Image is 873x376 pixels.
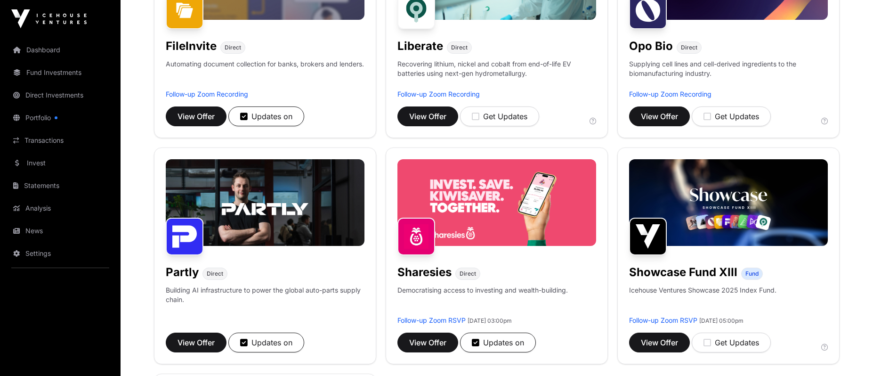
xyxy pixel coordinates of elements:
[228,106,304,126] button: Updates on
[629,265,737,280] h1: Showcase Fund XIII
[397,39,443,54] h1: Liberate
[397,159,596,246] img: Sharesies-Banner.jpg
[745,270,759,278] span: Fund
[166,106,226,126] button: View Offer
[451,44,468,51] span: Direct
[397,59,596,90] p: Recovering lithium, nickel and cobalt from end-of-life EV batteries using next-gen hydrometallurgy.
[166,265,199,280] h1: Partly
[397,106,458,126] button: View Offer
[826,331,873,376] iframe: Chat Widget
[8,62,113,83] a: Fund Investments
[629,286,776,295] p: Icehouse Ventures Showcase 2025 Index Fund.
[8,198,113,219] a: Analysis
[397,90,480,98] a: Follow-up Zoom Recording
[8,153,113,173] a: Invest
[703,111,759,122] div: Get Updates
[207,270,223,278] span: Direct
[8,40,113,60] a: Dashboard
[178,111,215,122] span: View Offer
[409,337,446,348] span: View Offer
[166,90,248,98] a: Follow-up Zoom Recording
[166,59,364,90] p: Automating document collection for banks, brokers and lenders.
[460,333,536,352] button: Updates on
[629,106,690,126] button: View Offer
[397,218,435,255] img: Sharesies
[397,316,466,324] a: Follow-up Zoom RSVP
[472,337,524,348] div: Updates on
[225,44,241,51] span: Direct
[8,85,113,106] a: Direct Investments
[460,106,539,126] button: Get Updates
[629,159,828,246] img: Showcase-Fund-Banner-1.jpg
[166,218,203,255] img: Partly
[641,337,678,348] span: View Offer
[178,337,215,348] span: View Offer
[8,175,113,196] a: Statements
[703,337,759,348] div: Get Updates
[629,90,711,98] a: Follow-up Zoom Recording
[629,59,828,78] p: Supplying cell lines and cell-derived ingredients to the biomanufacturing industry.
[629,333,690,352] button: View Offer
[8,130,113,151] a: Transactions
[397,265,452,280] h1: Sharesies
[629,218,667,255] img: Showcase Fund XIII
[8,243,113,264] a: Settings
[240,111,292,122] div: Updates on
[166,286,364,316] p: Building AI infrastructure to power the global auto-parts supply chain.
[699,317,744,324] span: [DATE] 05:00pm
[166,159,364,246] img: Partly-Banner.jpg
[166,39,217,54] h1: FileInvite
[472,111,527,122] div: Get Updates
[629,316,697,324] a: Follow-up Zoom RSVP
[460,270,476,278] span: Direct
[468,317,512,324] span: [DATE] 03:00pm
[692,106,771,126] button: Get Updates
[641,111,678,122] span: View Offer
[8,107,113,128] a: Portfolio
[11,9,87,28] img: Icehouse Ventures Logo
[240,337,292,348] div: Updates on
[397,286,568,316] p: Democratising access to investing and wealth-building.
[629,39,673,54] h1: Opo Bio
[681,44,697,51] span: Direct
[397,333,458,352] button: View Offer
[228,333,304,352] button: Updates on
[409,111,446,122] span: View Offer
[692,333,771,352] button: Get Updates
[8,221,113,241] a: News
[166,333,226,352] button: View Offer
